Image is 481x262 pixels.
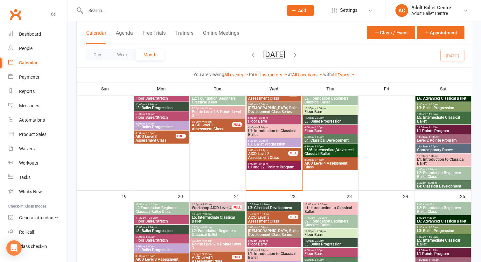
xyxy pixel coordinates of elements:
div: Waivers [19,146,35,151]
span: - 1:00pm [315,230,326,233]
span: - 9:15pm [145,132,155,135]
div: 20 [178,191,189,201]
a: Product Sales [8,127,67,142]
span: Level 2 Pointe Program [417,138,470,142]
span: - 11:45am [428,136,439,138]
span: L3: Ballet Progression [135,125,187,129]
span: - 5:45pm [201,203,212,206]
span: 7:30pm [192,107,244,110]
a: Tasks [8,170,67,185]
span: L2: Foundation Beginners Classical Ballet [304,219,356,227]
span: - 8:00pm [314,136,324,138]
span: Pointe Level 2 & Pointe Level 3 [192,110,244,117]
span: 5:00pm [248,226,300,229]
span: - 4:00pm [426,181,437,184]
span: - 9:30am [426,203,436,206]
th: Sun [77,82,133,96]
span: - 11:00am [426,226,438,229]
button: Day [86,49,109,60]
span: - 6:00pm [257,226,268,229]
span: L1 and L2 : Pointe Program [248,165,300,169]
div: Adult Ballet Centre [411,11,451,16]
div: 19 [122,191,133,201]
div: Payments [19,74,39,80]
th: Fri [359,82,415,96]
div: Calendar [19,60,38,65]
a: General attendance kiosk mode [8,211,67,225]
div: Workouts [19,160,38,166]
span: 1:00pm [304,117,356,119]
span: - 11:45am [428,126,439,129]
span: L2: Foundation Beginners Ballet Class [417,206,470,214]
span: 5:00pm [248,103,300,106]
span: - 9:15pm [145,255,155,258]
input: Search... [84,6,279,15]
span: - 1:00pm [428,155,438,158]
span: L1 Pointe Program [417,129,470,133]
span: L3: Ballet Progression [248,142,300,146]
button: Week [109,49,136,60]
span: 9:30am [417,226,470,229]
a: Messages [8,99,67,113]
button: Appointment [417,26,464,39]
th: Sat [415,82,472,96]
button: Calendar [86,30,106,44]
a: All events [224,72,249,77]
span: 6:00pm [192,213,244,216]
span: Floor Barre [304,252,356,256]
span: 6:00pm [248,239,300,242]
span: 11:00am [417,136,470,138]
span: - 1:30pm [146,103,157,106]
a: Class kiosk mode [8,239,67,254]
button: Add [287,5,314,16]
span: AICD Level 1 Assessment Class [192,123,232,131]
a: Payments [8,70,67,84]
span: 12:30pm [304,107,356,110]
span: - 12:00pm [146,216,158,219]
span: Floor Barre [304,129,356,133]
a: Clubworx [8,6,24,22]
span: Floor Barre/Stretch [135,238,187,242]
span: 6:30pm [304,258,356,261]
span: L1 Pointe Program [417,252,470,256]
span: - 9:15pm [314,159,324,161]
span: 6:00pm [248,117,300,119]
span: 4:30pm [192,203,232,206]
span: - 8:00pm [314,258,324,261]
a: People [8,41,67,56]
span: Floor Barre [248,119,300,123]
div: Product Sales [19,132,46,137]
div: FULL [232,255,242,259]
span: AICD Level 4 Assessment Class [304,161,356,169]
span: 11:30am [135,216,187,219]
a: Calendar [8,56,67,70]
span: L1: Introduction to Classical Ballet [248,129,300,137]
span: Floor Barre/Stretch [135,96,187,100]
div: General attendance [19,215,58,220]
span: 12:00pm [248,213,289,216]
span: Floor Barre [248,242,300,246]
span: 10:00am [135,203,187,206]
span: L3: Ballet Progression [417,229,470,233]
span: - 7:30pm [257,126,268,129]
span: - 9:15pm [201,253,212,256]
span: 11:00am [417,126,470,129]
span: 8:00pm [248,162,300,165]
span: 11:00am [304,216,356,219]
span: - 8:00pm [145,122,155,125]
span: 9:30am [417,103,470,106]
span: - 11:00am [426,103,438,106]
span: - 6:30pm [257,117,268,119]
span: 8:00am [417,216,470,219]
span: 12:00pm [417,155,470,158]
span: 8:00pm [192,253,232,256]
span: 12:00pm [135,226,187,229]
span: [DEMOGRAPHIC_DATA] Ballet Development Class Series [248,106,300,114]
span: - 1:00pm [428,145,438,148]
span: - 6:30pm [314,249,324,252]
span: Floor Barre [304,110,356,114]
span: - 1:15pm [259,213,269,216]
span: - 2:30pm [426,168,437,171]
span: - 8:00pm [201,226,212,229]
div: Open Intercom Messenger [6,240,22,256]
